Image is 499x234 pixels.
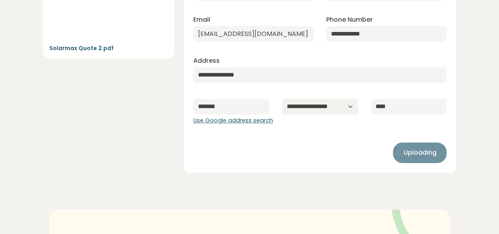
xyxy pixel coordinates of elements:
label: Address [193,56,220,66]
label: Email [193,15,210,24]
p: Solarmax Quote 2.pdf [49,44,168,52]
label: Phone Number [326,15,373,24]
input: Enter email [193,26,314,42]
button: Use Google address search [193,116,273,125]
